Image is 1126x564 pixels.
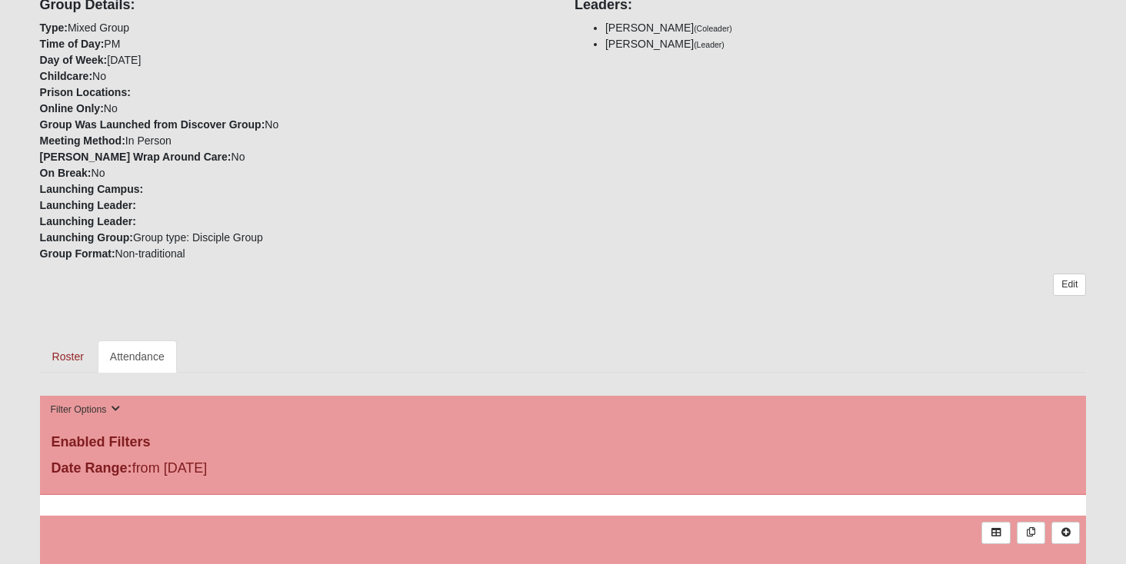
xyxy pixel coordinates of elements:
a: Roster [40,340,96,373]
strong: Type: [40,22,68,34]
li: [PERSON_NAME] [605,36,1086,52]
strong: Launching Leader: [40,215,136,227]
strong: On Break: [40,167,92,179]
a: Alt+N [1051,522,1080,544]
strong: Group Was Launched from Discover Group: [40,118,265,131]
strong: Group Format: [40,247,115,260]
h4: Enabled Filters [52,434,1075,451]
a: Attendance [98,340,177,373]
strong: Meeting Method: [40,134,125,147]
strong: Prison Locations: [40,86,131,98]
li: [PERSON_NAME] [605,20,1086,36]
a: Export to Excel [981,522,1010,544]
strong: Day of Week: [40,54,108,66]
strong: Launching Group: [40,231,133,244]
strong: Childcare: [40,70,92,82]
small: (Coleader) [694,24,732,33]
strong: [PERSON_NAME] Wrap Around Care: [40,151,232,163]
strong: Time of Day: [40,38,105,50]
a: Edit [1053,274,1086,296]
strong: Launching Leader: [40,199,136,211]
button: Filter Options [46,402,125,418]
div: from [DATE] [40,458,389,483]
small: (Leader) [694,40,725,49]
strong: Online Only: [40,102,104,114]
label: Date Range: [52,458,132,479]
strong: Launching Campus: [40,183,144,195]
a: Merge Records into Merge Template [1017,522,1045,544]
